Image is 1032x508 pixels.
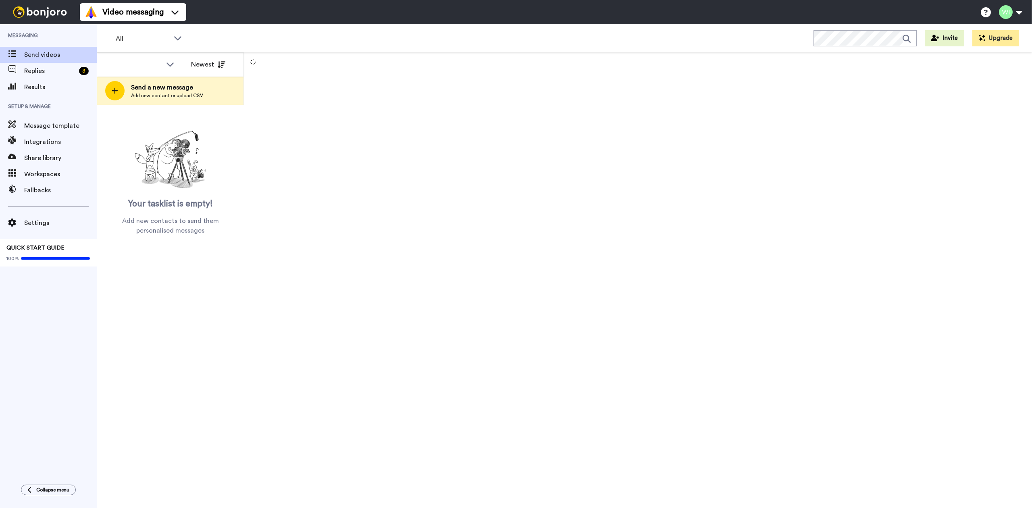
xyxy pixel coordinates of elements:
[24,137,97,147] span: Integrations
[24,185,97,195] span: Fallbacks
[6,255,19,262] span: 100%
[24,153,97,163] span: Share library
[24,66,76,76] span: Replies
[24,121,97,131] span: Message template
[24,82,97,92] span: Results
[6,245,64,251] span: QUICK START GUIDE
[85,6,98,19] img: vm-color.svg
[79,67,89,75] div: 3
[128,198,213,210] span: Your tasklist is empty!
[102,6,164,18] span: Video messaging
[10,6,70,18] img: bj-logo-header-white.svg
[36,487,69,493] span: Collapse menu
[972,30,1019,46] button: Upgrade
[24,50,97,60] span: Send videos
[21,485,76,495] button: Collapse menu
[24,218,97,228] span: Settings
[185,56,231,73] button: Newest
[131,83,203,92] span: Send a new message
[116,34,170,44] span: All
[925,30,964,46] button: Invite
[109,216,232,235] span: Add new contacts to send them personalised messages
[131,92,203,99] span: Add new contact or upload CSV
[130,127,211,192] img: ready-set-action.png
[24,169,97,179] span: Workspaces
